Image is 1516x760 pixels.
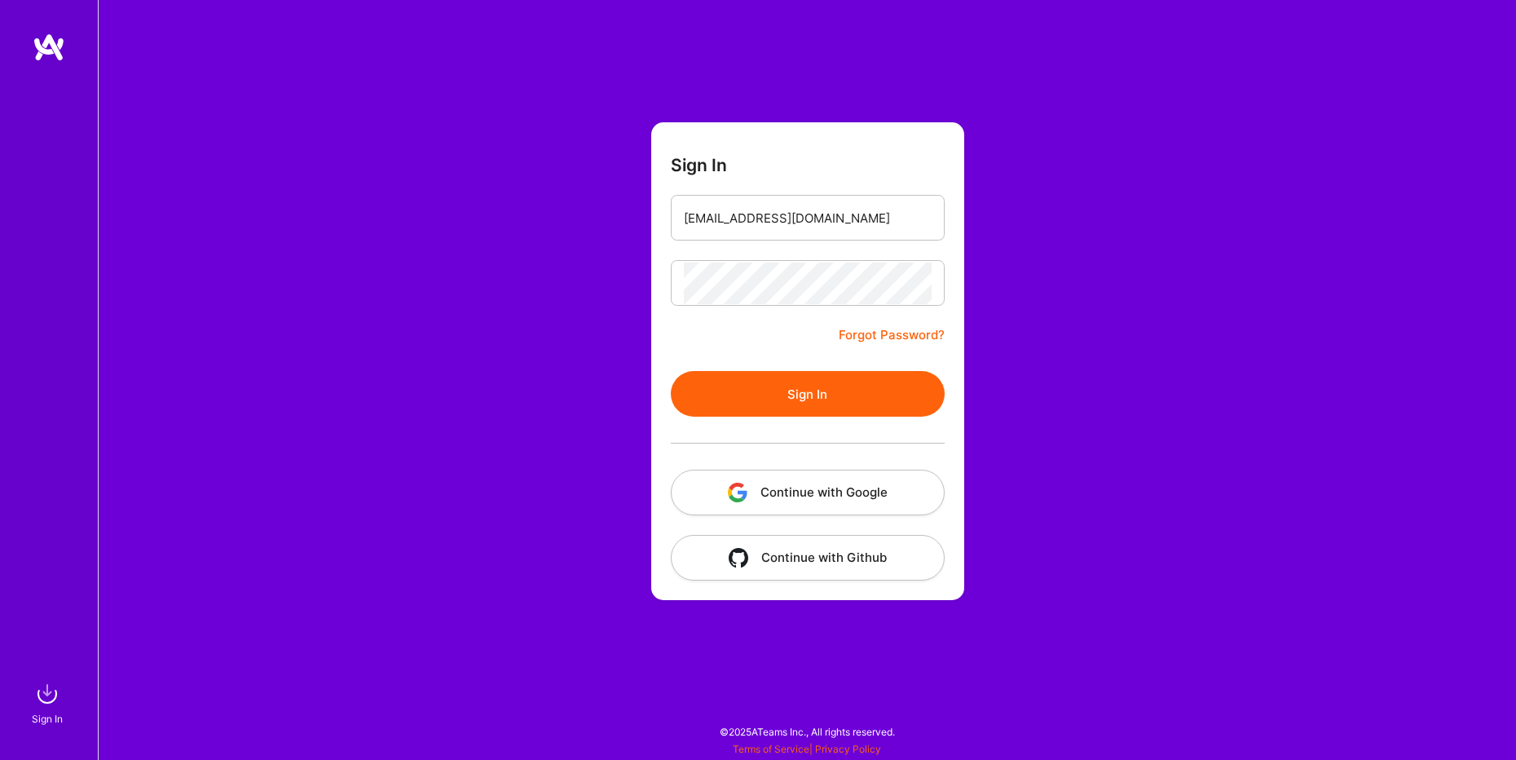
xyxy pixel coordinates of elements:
[31,678,64,710] img: sign in
[839,325,945,345] a: Forgot Password?
[33,33,65,62] img: logo
[98,711,1516,752] div: © 2025 ATeams Inc., All rights reserved.
[32,710,63,727] div: Sign In
[671,470,945,515] button: Continue with Google
[34,678,64,727] a: sign inSign In
[684,197,932,239] input: Email...
[729,548,748,568] img: icon
[733,743,881,755] span: |
[815,743,881,755] a: Privacy Policy
[671,155,727,175] h3: Sign In
[671,535,945,581] button: Continue with Github
[728,483,747,502] img: icon
[671,371,945,417] button: Sign In
[733,743,809,755] a: Terms of Service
